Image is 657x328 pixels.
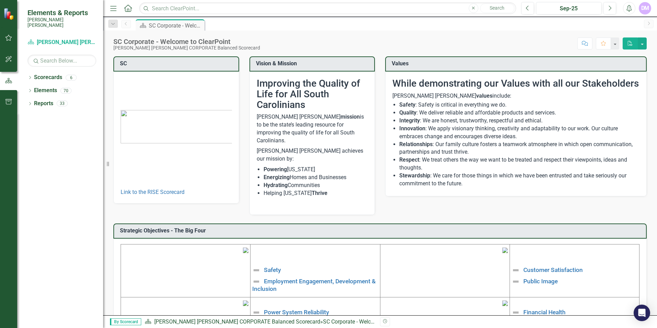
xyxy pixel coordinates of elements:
input: Search Below... [27,55,96,67]
strong: values [476,92,492,99]
img: Not Defined [512,266,520,274]
li: : We treat others the way we want to be treated and respect their viewpoints, ideas and thoughts. [399,156,639,172]
li: Communities [264,182,368,189]
li: Homes and Businesses [264,174,368,182]
span: Search [490,5,504,11]
button: DM [639,2,651,14]
img: ClearPoint Strategy [3,8,15,20]
p: [PERSON_NAME] [PERSON_NAME] achieves our mission by: [257,146,368,164]
img: Not Defined [252,266,260,274]
li: : Safety is critical in everything we do. [399,101,639,109]
strong: Stewardship [399,172,430,179]
span: Elements & Reports [27,9,96,17]
li: Helping [US_STATE] [264,189,368,197]
p: [PERSON_NAME] [PERSON_NAME] is to be the state’s leading resource for improving the quality of li... [257,113,368,146]
strong: Integrity [399,117,420,124]
h2: Improving the Quality of Life for All South Carolinians [257,78,368,110]
div: SC Corporate - Welcome to ClearPoint [149,21,203,30]
a: Link to the RISE Scorecard [121,189,185,195]
input: Search ClearPoint... [139,2,516,14]
strong: Respect [399,156,419,163]
a: Reports [34,100,53,108]
a: Safety [264,266,281,273]
div: Sep-25 [538,4,599,13]
a: [PERSON_NAME] [PERSON_NAME] CORPORATE Balanced Scorecard [27,39,96,46]
img: Not Defined [252,308,260,317]
li: : We are honest, trustworthy, respectful and ethical. [399,117,639,125]
a: Power System Reliability [264,309,329,316]
small: [PERSON_NAME] [PERSON_NAME] [27,17,96,28]
div: 6 [66,75,77,80]
li: [US_STATE] [264,166,368,174]
button: Sep-25 [536,2,602,14]
div: » [145,318,375,326]
h3: Strategic Objectives - The Big Four [120,228,643,234]
strong: Thrive [312,190,327,196]
div: [PERSON_NAME] [PERSON_NAME] CORPORATE Balanced Scorecard [113,45,260,51]
a: Public Image [523,277,558,284]
p: [PERSON_NAME] [PERSON_NAME] include: [392,92,639,100]
h3: SC [120,61,235,67]
li: : We deliver reliable and affordable products and services. [399,109,639,117]
li: : We apply visionary thinking, creativity and adaptability to our work. Our culture embraces chan... [399,125,639,141]
strong: Quality [399,109,416,116]
a: Financial Health [523,309,566,316]
div: SC Corporate - Welcome to ClearPoint [323,318,414,325]
div: 70 [60,88,71,94]
img: Not Defined [512,277,520,286]
div: Open Intercom Messenger [634,305,650,321]
strong: mission [341,113,360,120]
strong: Safety [399,101,415,108]
strong: Powering [264,166,287,173]
h2: While demonstrating our Values with all our Stakeholders [392,78,639,89]
h3: Values [392,61,643,67]
a: Scorecards [34,74,62,81]
strong: Energizing [264,174,290,181]
strong: Hydrating [264,182,288,188]
strong: Innovation [399,125,425,132]
img: mceclip3%20v3.png [243,300,248,306]
img: mceclip1%20v4.png [243,248,248,253]
span: By Scorecard [110,318,141,325]
strong: Relationships [399,141,433,147]
h3: Vision & Mission [256,61,371,67]
button: Search [480,3,514,13]
li: : Our family culture fosters a teamwork atmosphere in which open communication, partnerships and ... [399,141,639,156]
img: Not Defined [512,308,520,317]
a: [PERSON_NAME] [PERSON_NAME] CORPORATE Balanced Scorecard [154,318,320,325]
div: SC Corporate - Welcome to ClearPoint [113,38,260,45]
a: Customer Satisfaction [523,266,583,273]
img: mceclip4.png [502,300,508,306]
a: Employment Engagement, Development & Inclusion [252,277,376,292]
img: mceclip2%20v3.png [502,248,508,253]
a: Elements [34,87,57,95]
div: 33 [57,101,68,107]
img: Not Defined [252,277,260,286]
li: : We care for those things in which we have been entrusted and take seriously our commitment to t... [399,172,639,188]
